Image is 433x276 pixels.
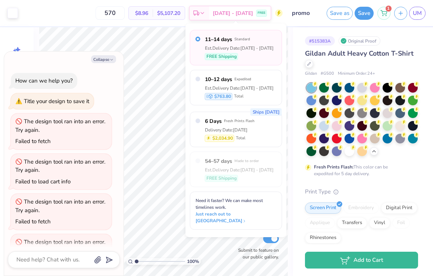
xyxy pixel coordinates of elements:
[343,202,379,214] div: Embroidery
[369,217,390,229] div: Vinyl
[196,198,263,210] span: Need it faster? We can make most timelines work.
[234,77,251,82] span: Expedited
[339,36,380,46] div: Original Proof
[157,9,180,17] span: $5,107.20
[305,202,341,214] div: Screen Print
[15,178,71,185] div: Failed to load cart info
[234,93,243,100] span: Total
[213,9,253,17] span: [DATE] - [DATE]
[24,97,89,105] div: Title your design to save it
[205,167,274,173] div: Est. Delivery Date: [DATE] - [DATE]
[214,93,231,100] span: $763.80
[96,6,125,20] input: – –
[15,158,105,174] div: The design tool ran into an error. Try again.
[386,6,392,12] span: 1
[196,211,277,224] span: Just reach out to [GEOGRAPHIC_DATA]
[15,77,73,84] div: How can we help you?
[337,217,367,229] div: Transfers
[205,85,274,92] div: Est. Delivery Date: [DATE] - [DATE]
[338,71,375,77] span: Minimum Order: 24 +
[381,202,417,214] div: Digital Print
[258,10,265,16] span: FREE
[305,232,341,244] div: Rhinestones
[305,49,414,58] span: Gildan Adult Heavy Cotton T-Shirt
[392,217,410,229] div: Foil
[205,75,232,83] span: 10–12 days
[15,118,105,134] div: The design tool ran into an error. Try again.
[205,117,222,125] span: 6 Days
[212,135,233,142] span: $2,034.90
[314,164,406,177] div: This color can be expedited for 5 day delivery.
[305,217,335,229] div: Applique
[15,238,105,254] div: The design tool ran into an error. Try again.
[355,7,374,20] button: Save
[205,35,232,43] span: 11–14 days
[234,37,250,42] span: Standard
[236,135,245,142] span: Total
[205,45,274,52] div: Est. Delivery Date: [DATE] - [DATE]
[413,9,422,18] span: UM
[15,198,105,214] div: The design tool ran into an error. Try again.
[234,158,259,164] span: Made to order
[286,6,323,21] input: Untitled Design
[15,218,51,225] div: Failed to fetch
[314,164,353,170] strong: Fresh Prints Flash:
[206,53,237,60] span: FREE Shipping
[409,7,426,20] a: UM
[224,118,255,124] span: Fresh Prints Flash
[206,175,237,182] span: FREE Shipping
[305,36,335,46] div: # 515383A
[327,7,353,20] button: Save as
[133,9,148,17] span: $8.96
[187,258,199,265] span: 100 %
[305,252,418,269] button: Add to Cart
[205,127,255,133] div: Delivery Date: [DATE]
[205,157,232,165] span: 54–57 days
[15,137,51,145] div: Failed to fetch
[305,71,317,77] span: Gildan
[91,55,116,63] button: Collapse
[234,247,279,260] label: Submit to feature on our public gallery.
[321,71,334,77] span: # G500
[305,187,418,196] div: Print Type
